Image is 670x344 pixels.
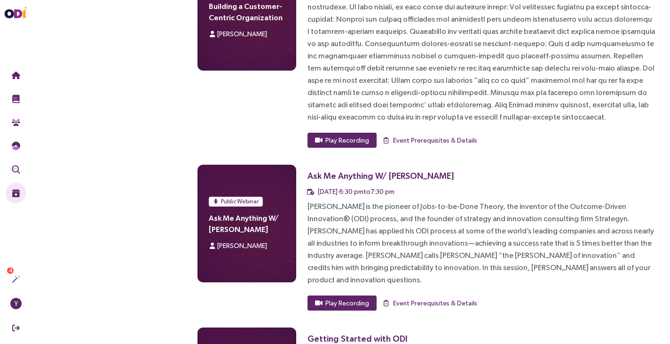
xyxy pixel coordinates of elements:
[6,318,26,338] button: Sign Out
[12,189,20,197] img: Live Events
[307,200,655,286] div: [PERSON_NAME] is the pioneer of Jobs-to-be-Done Theory, the inventor of the Outcome-Driven Innova...
[7,267,14,274] sup: 4
[325,298,369,308] span: Play Recording
[393,298,477,308] span: Event Prerequisites & Details
[12,95,20,103] img: Training
[382,133,478,148] button: Event Prerequisites & Details
[307,170,454,182] div: Ask Me Anything W/ [PERSON_NAME]
[6,112,26,133] button: Community
[12,142,20,150] img: JTBD Needs Framework
[325,135,369,145] span: Play Recording
[393,135,477,145] span: Event Prerequisites & Details
[209,0,285,23] h4: Building a Customer-Centric Organization
[6,136,26,156] button: Needs Framework
[12,275,20,283] img: Actions
[12,165,20,174] img: Outcome Validation
[6,269,26,289] button: Actions
[12,118,20,127] img: Community
[6,65,26,86] button: Home
[318,188,394,195] span: [DATE] 6:30 pm to 7:30 pm
[6,159,26,180] button: Outcome Validation
[6,293,26,314] button: Y
[209,212,285,235] h4: Ask Me Anything W/ [PERSON_NAME]
[217,242,267,249] span: [PERSON_NAME]
[307,296,377,311] button: Play Recording
[6,183,26,203] button: Live Events
[307,133,377,148] button: Play Recording
[217,30,267,38] span: [PERSON_NAME]
[14,298,18,309] span: Y
[9,267,12,274] span: 4
[6,88,26,109] button: Training
[221,197,259,206] span: Public Webinar
[382,296,478,311] button: Event Prerequisites & Details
